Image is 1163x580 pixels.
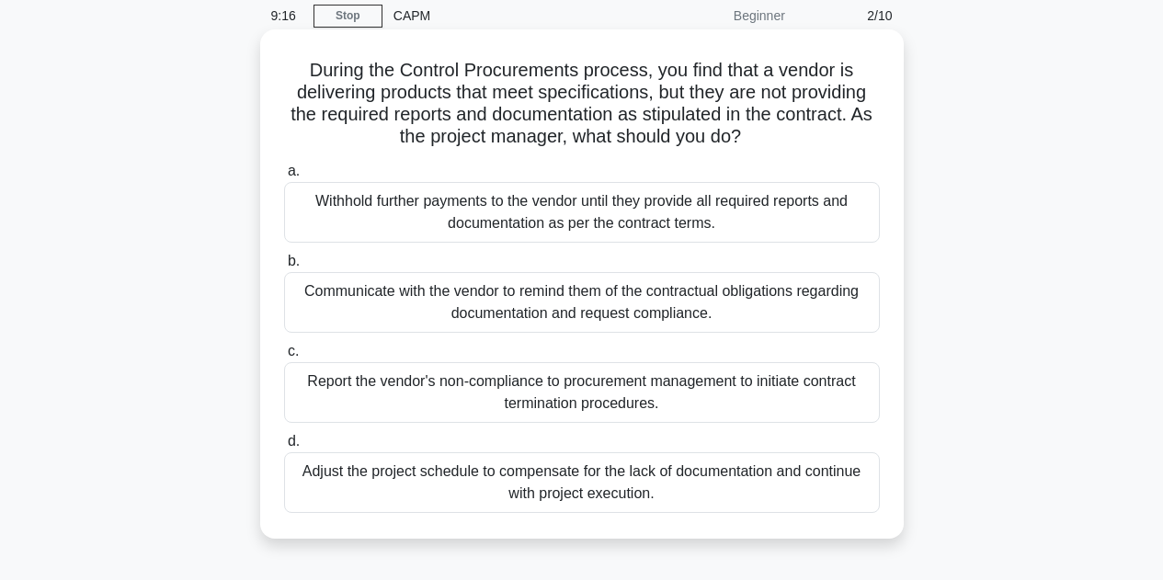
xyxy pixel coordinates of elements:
div: Withhold further payments to the vendor until they provide all required reports and documentation... [284,182,880,243]
span: a. [288,163,300,178]
div: Communicate with the vendor to remind them of the contractual obligations regarding documentation... [284,272,880,333]
a: Stop [314,5,382,28]
div: Adjust the project schedule to compensate for the lack of documentation and continue with project... [284,452,880,513]
span: c. [288,343,299,358]
h5: During the Control Procurements process, you find that a vendor is delivering products that meet ... [282,59,882,149]
div: Report the vendor's non-compliance to procurement management to initiate contract termination pro... [284,362,880,423]
span: b. [288,253,300,268]
span: d. [288,433,300,449]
